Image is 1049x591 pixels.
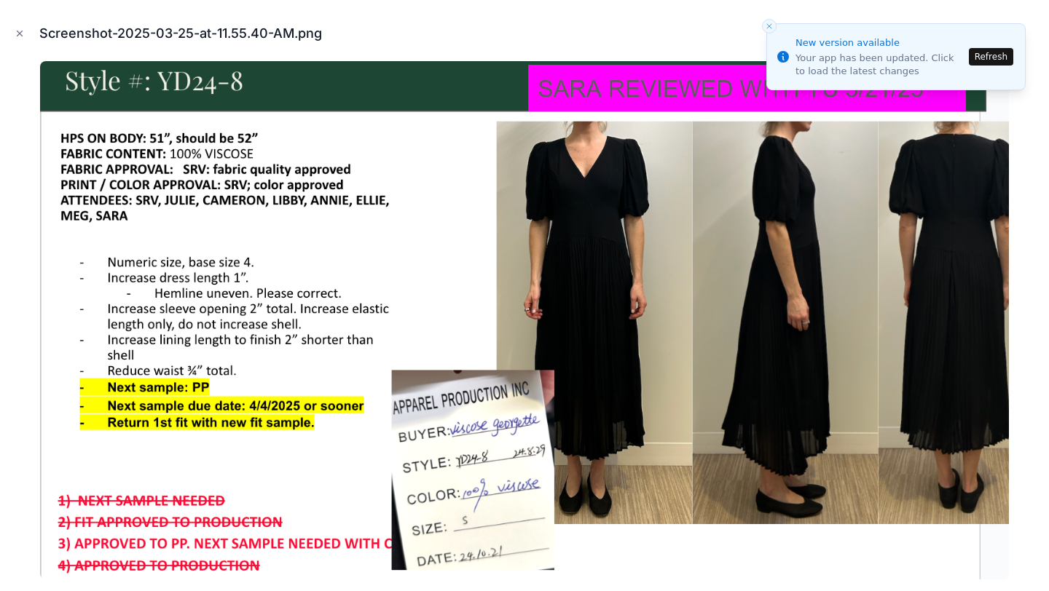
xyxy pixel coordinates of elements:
button: Close modal [12,25,28,41]
div: New version available [795,36,964,50]
button: Close toast [762,19,777,33]
button: Refresh [969,48,1013,66]
div: Screenshot-2025-03-25-at-11.55.40-AM.png [39,23,334,44]
div: Your app has been updated. Click to load the latest changes [795,52,964,78]
img: Screenshot-2025-03-25-at-11.55.40-AM.png [40,61,1010,579]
